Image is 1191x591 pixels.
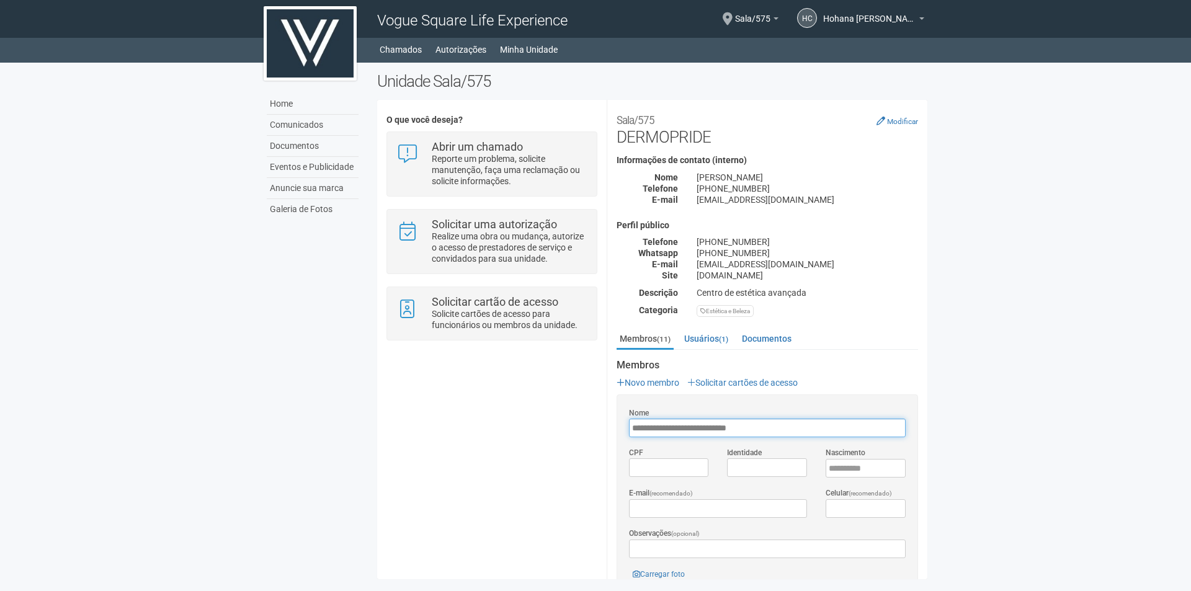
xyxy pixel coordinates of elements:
[687,247,927,259] div: [PHONE_NUMBER]
[500,41,558,58] a: Minha Unidade
[652,259,678,269] strong: E-mail
[687,378,798,388] a: Solicitar cartões de acesso
[267,94,359,115] a: Home
[826,447,865,458] label: Nascimento
[377,72,927,91] h2: Unidade Sala/575
[432,231,587,264] p: Realize uma obra ou mudança, autorize o acesso de prestadores de serviço e convidados para sua un...
[629,567,689,581] a: Carregar foto
[629,528,700,540] label: Observações
[823,16,924,25] a: Hohana [PERSON_NAME] [PERSON_NAME]
[617,378,679,388] a: Novo membro
[643,237,678,247] strong: Telefone
[432,308,587,331] p: Solicite cartões de acesso para funcionários ou membros da unidade.
[687,270,927,281] div: [DOMAIN_NAME]
[671,530,700,537] span: (opcional)
[727,447,762,458] label: Identidade
[687,236,927,247] div: [PHONE_NUMBER]
[617,360,918,371] strong: Membros
[638,248,678,258] strong: Whatsapp
[386,115,597,125] h4: O que você deseja?
[719,335,728,344] small: (1)
[629,487,693,499] label: E-mail
[877,116,918,126] a: Modificar
[264,6,357,81] img: logo.jpg
[396,219,587,264] a: Solicitar uma autorização Realize uma obra ou mudança, autorize o acesso de prestadores de serviç...
[617,221,918,230] h4: Perfil público
[687,183,927,194] div: [PHONE_NUMBER]
[697,305,754,317] div: Estética e Beleza
[617,114,654,127] small: Sala/575
[652,195,678,205] strong: E-mail
[687,259,927,270] div: [EMAIL_ADDRESS][DOMAIN_NAME]
[654,172,678,182] strong: Nome
[267,115,359,136] a: Comunicados
[687,287,927,298] div: Centro de estética avançada
[432,140,523,153] strong: Abrir um chamado
[823,2,916,24] span: Hohana Cheuen Costa Carvalho Herdina
[681,329,731,348] a: Usuários(1)
[629,407,649,419] label: Nome
[887,117,918,126] small: Modificar
[735,2,770,24] span: Sala/575
[435,41,486,58] a: Autorizações
[267,136,359,157] a: Documentos
[617,156,918,165] h4: Informações de contato (interno)
[739,329,795,348] a: Documentos
[629,447,643,458] label: CPF
[267,199,359,220] a: Galeria de Fotos
[735,16,778,25] a: Sala/575
[797,8,817,28] a: HC
[432,295,558,308] strong: Solicitar cartão de acesso
[849,490,892,497] span: (recomendado)
[617,109,918,146] h2: DERMOPRIDE
[267,157,359,178] a: Eventos e Publicidade
[687,194,927,205] div: [EMAIL_ADDRESS][DOMAIN_NAME]
[396,141,587,187] a: Abrir um chamado Reporte um problema, solicite manutenção, faça uma reclamação ou solicite inform...
[617,329,674,350] a: Membros(11)
[662,270,678,280] strong: Site
[639,305,678,315] strong: Categoria
[432,218,557,231] strong: Solicitar uma autorização
[377,12,568,29] span: Vogue Square Life Experience
[267,178,359,199] a: Anuncie sua marca
[687,172,927,183] div: [PERSON_NAME]
[649,490,693,497] span: (recomendado)
[826,487,892,499] label: Celular
[396,296,587,331] a: Solicitar cartão de acesso Solicite cartões de acesso para funcionários ou membros da unidade.
[643,184,678,193] strong: Telefone
[380,41,422,58] a: Chamados
[432,153,587,187] p: Reporte um problema, solicite manutenção, faça uma reclamação ou solicite informações.
[639,288,678,298] strong: Descrição
[657,335,671,344] small: (11)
